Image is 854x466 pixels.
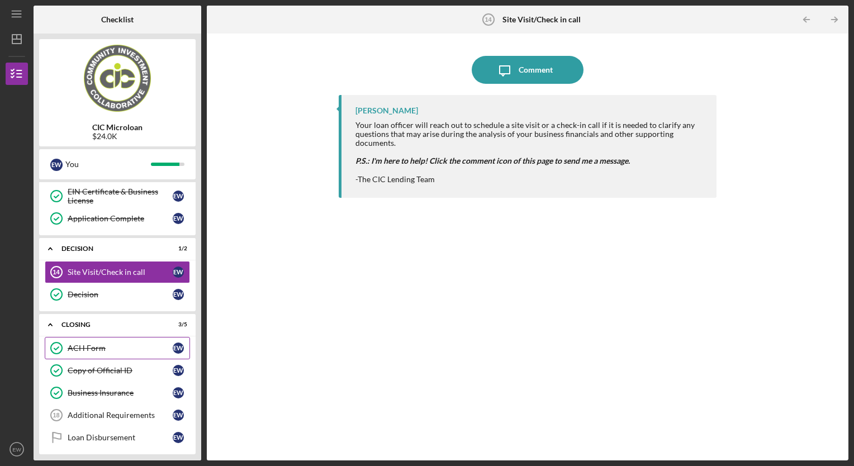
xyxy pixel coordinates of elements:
[45,404,190,426] a: 18Additional RequirementsEW
[173,432,184,443] div: E W
[472,56,583,84] button: Comment
[92,123,143,132] b: CIC Microloan
[45,337,190,359] a: ACH FormEW
[173,365,184,376] div: E W
[68,433,173,442] div: Loan Disbursement
[173,213,184,224] div: E W
[485,16,492,23] tspan: 14
[53,412,59,419] tspan: 18
[61,245,159,252] div: Decision
[68,268,173,277] div: Site Visit/Check in call
[45,359,190,382] a: Copy of Official IDEW
[173,387,184,398] div: E W
[45,207,190,230] a: Application CompleteEW
[167,245,187,252] div: 1 / 2
[173,410,184,421] div: E W
[173,191,184,202] div: E W
[68,388,173,397] div: Business Insurance
[12,446,21,453] text: EW
[68,214,173,223] div: Application Complete
[45,261,190,283] a: 14Site Visit/Check in callEW
[167,321,187,328] div: 3 / 5
[355,175,706,184] div: -The CIC Lending Team
[39,45,196,112] img: Product logo
[50,159,63,171] div: E W
[68,411,173,420] div: Additional Requirements
[6,438,28,460] button: EW
[61,321,159,328] div: CLOSING
[502,15,581,24] b: Site Visit/Check in call
[68,366,173,375] div: Copy of Official ID
[45,382,190,404] a: Business InsuranceEW
[355,121,706,148] div: Your loan officer will reach out to schedule a site visit or a check-in call if it is needed to c...
[45,283,190,306] a: DecisionEW
[68,187,173,205] div: EIN Certificate & Business License
[173,267,184,278] div: E W
[45,185,190,207] a: EIN Certificate & Business LicenseEW
[355,106,418,115] div: [PERSON_NAME]
[519,56,553,84] div: Comment
[173,343,184,354] div: E W
[101,15,134,24] b: Checklist
[355,156,630,165] em: P.S.: I'm here to help! Click the comment icon of this page to send me a message.
[45,426,190,449] a: Loan DisbursementEW
[53,269,60,275] tspan: 14
[173,289,184,300] div: E W
[65,155,151,174] div: You
[92,132,143,141] div: $24.0K
[68,290,173,299] div: Decision
[68,344,173,353] div: ACH Form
